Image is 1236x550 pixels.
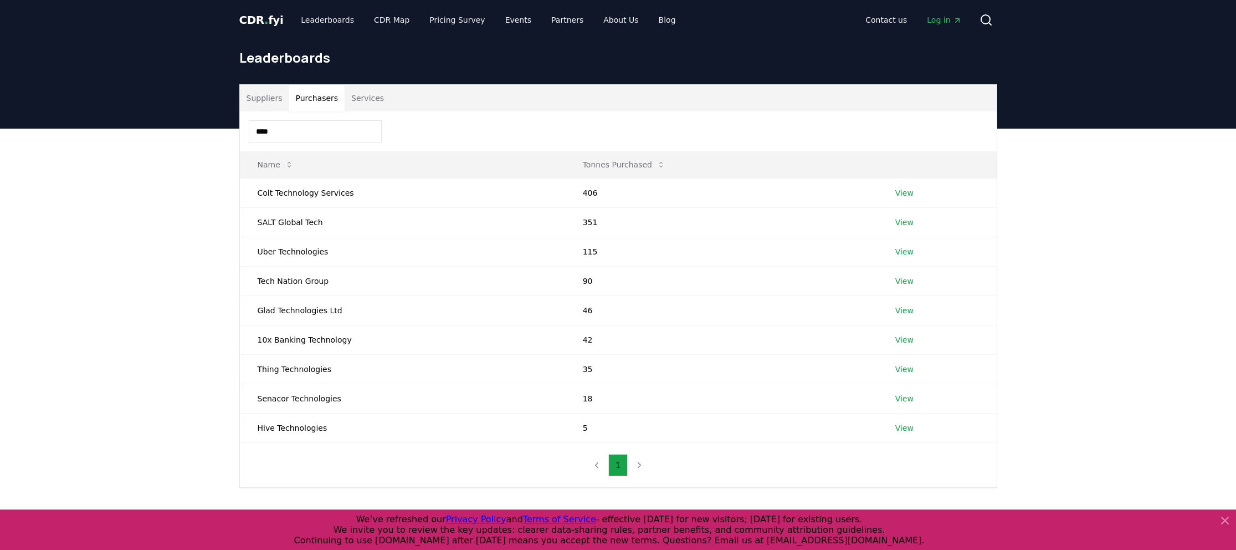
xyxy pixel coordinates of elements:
[292,10,363,30] a: Leaderboards
[420,10,494,30] a: Pricing Survey
[565,237,878,266] td: 115
[240,384,565,413] td: Senacor Technologies
[239,13,284,27] span: CDR fyi
[240,266,565,296] td: Tech Nation Group
[565,325,878,354] td: 42
[565,207,878,237] td: 351
[608,454,628,476] button: 1
[345,85,391,111] button: Services
[565,384,878,413] td: 18
[565,413,878,442] td: 5
[240,237,565,266] td: Uber Technologies
[895,246,914,257] a: View
[857,10,970,30] nav: Main
[895,334,914,345] a: View
[240,296,565,325] td: Glad Technologies Ltd
[249,154,302,176] button: Name
[895,305,914,316] a: View
[264,13,268,27] span: .
[496,10,540,30] a: Events
[289,85,345,111] button: Purchasers
[240,85,289,111] button: Suppliers
[895,422,914,434] a: View
[239,49,997,67] h1: Leaderboards
[240,354,565,384] td: Thing Technologies
[927,14,961,26] span: Log in
[239,12,284,28] a: CDR.fyi
[365,10,418,30] a: CDR Map
[895,217,914,228] a: View
[240,325,565,354] td: 10x Banking Technology
[895,364,914,375] a: View
[895,187,914,198] a: View
[292,10,684,30] nav: Main
[240,178,565,207] td: Colt Technology Services
[240,413,565,442] td: Hive Technologies
[594,10,647,30] a: About Us
[565,266,878,296] td: 90
[918,10,970,30] a: Log in
[650,10,685,30] a: Blog
[542,10,592,30] a: Partners
[565,178,878,207] td: 406
[895,393,914,404] a: View
[574,154,674,176] button: Tonnes Purchased
[895,276,914,287] a: View
[857,10,916,30] a: Contact us
[565,296,878,325] td: 46
[240,207,565,237] td: SALT Global Tech
[565,354,878,384] td: 35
